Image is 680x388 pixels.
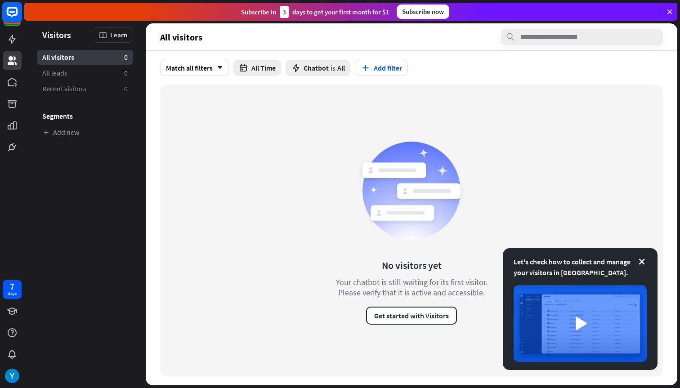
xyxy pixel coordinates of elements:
[124,68,128,78] aside: 0
[160,60,228,76] div: Match all filters
[355,60,408,76] button: Add filter
[366,307,457,325] button: Get started with Visitors
[382,259,442,272] div: No visitors yet
[514,285,647,362] img: image
[42,84,86,94] span: Recent visitors
[337,63,345,72] span: All
[3,280,22,299] a: 7 days
[37,125,133,140] a: Add new
[37,111,133,120] h3: Segments
[213,65,223,71] i: arrow_down
[319,277,504,298] div: Your chatbot is still waiting for its first visitor. Please verify that it is active and accessible.
[42,30,71,40] span: Visitors
[37,66,133,80] a: All leads 0
[397,4,449,19] div: Subscribe now
[514,256,647,278] div: Let's check how to collect and manage your visitors in [GEOGRAPHIC_DATA].
[280,6,289,18] div: 3
[8,290,17,297] div: days
[42,68,67,78] span: All leads
[304,63,329,72] span: Chatbot
[233,60,281,76] button: All Time
[160,32,202,42] span: All visitors
[110,31,127,39] span: Learn
[42,53,74,62] span: All visitors
[241,6,389,18] div: Subscribe in days to get your first month for $1
[331,63,336,72] span: is
[7,4,34,31] button: Open LiveChat chat widget
[124,53,128,62] aside: 0
[37,81,133,96] a: Recent visitors 0
[124,84,128,94] aside: 0
[10,282,14,290] div: 7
